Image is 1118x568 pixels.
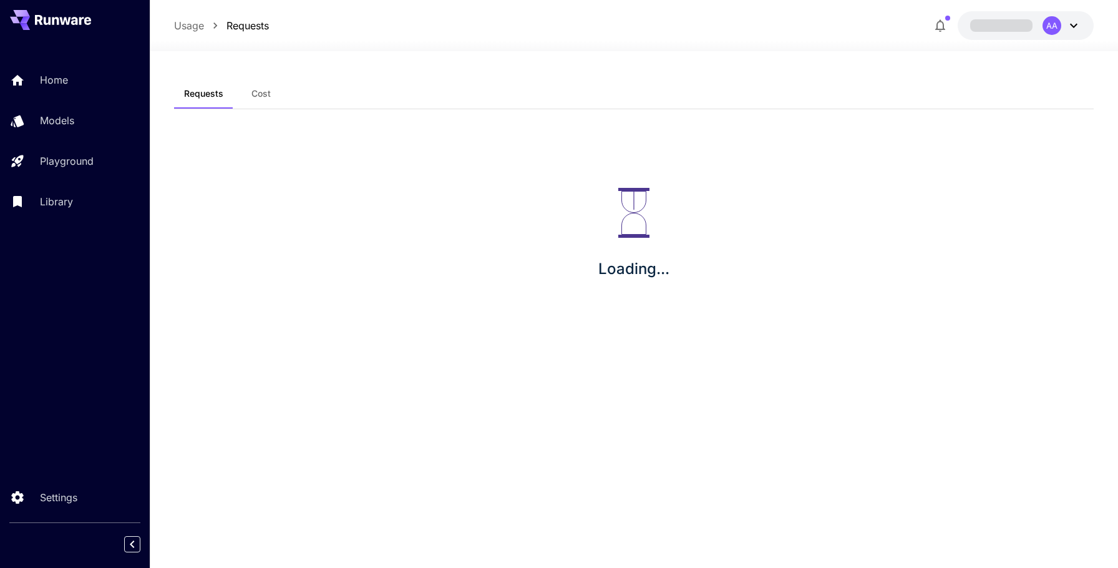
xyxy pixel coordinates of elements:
[134,533,150,556] div: Collapse sidebar
[40,72,68,87] p: Home
[40,490,77,505] p: Settings
[174,18,204,33] a: Usage
[174,18,269,33] nav: breadcrumb
[1043,16,1061,35] div: AA
[251,88,271,99] span: Cost
[40,194,73,209] p: Library
[598,258,669,280] p: Loading...
[958,11,1094,40] button: AA
[226,18,269,33] a: Requests
[124,536,140,552] button: Collapse sidebar
[40,113,74,128] p: Models
[40,154,94,169] p: Playground
[184,88,223,99] span: Requests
